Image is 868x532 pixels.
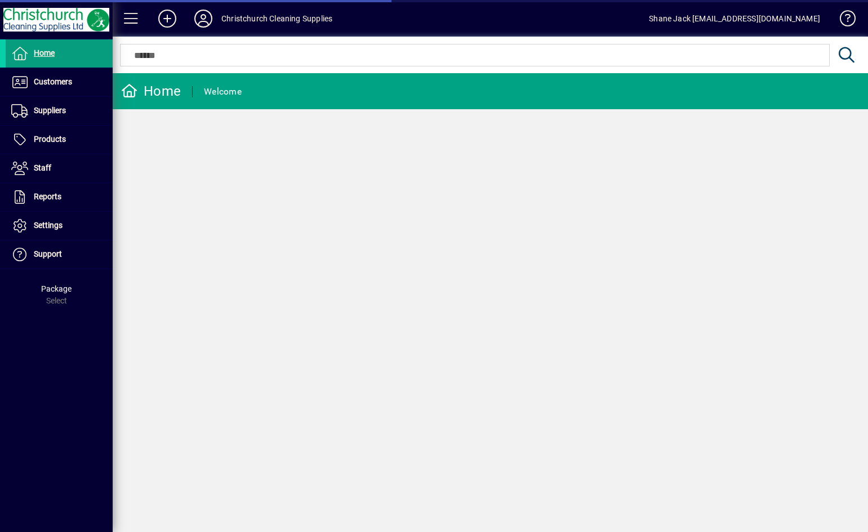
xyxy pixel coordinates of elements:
span: Home [34,48,55,57]
span: Suppliers [34,106,66,115]
div: Welcome [204,83,242,101]
a: Customers [6,68,113,96]
a: Staff [6,154,113,182]
a: Reports [6,183,113,211]
div: Home [121,82,181,100]
span: Reports [34,192,61,201]
span: Package [41,284,72,293]
a: Settings [6,212,113,240]
div: Christchurch Cleaning Supplies [221,10,332,28]
span: Support [34,249,62,258]
a: Support [6,240,113,269]
span: Staff [34,163,51,172]
button: Add [149,8,185,29]
a: Suppliers [6,97,113,125]
a: Products [6,126,113,154]
span: Settings [34,221,63,230]
span: Customers [34,77,72,86]
button: Profile [185,8,221,29]
a: Knowledge Base [831,2,854,39]
span: Products [34,135,66,144]
div: Shane Jack [EMAIL_ADDRESS][DOMAIN_NAME] [649,10,820,28]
